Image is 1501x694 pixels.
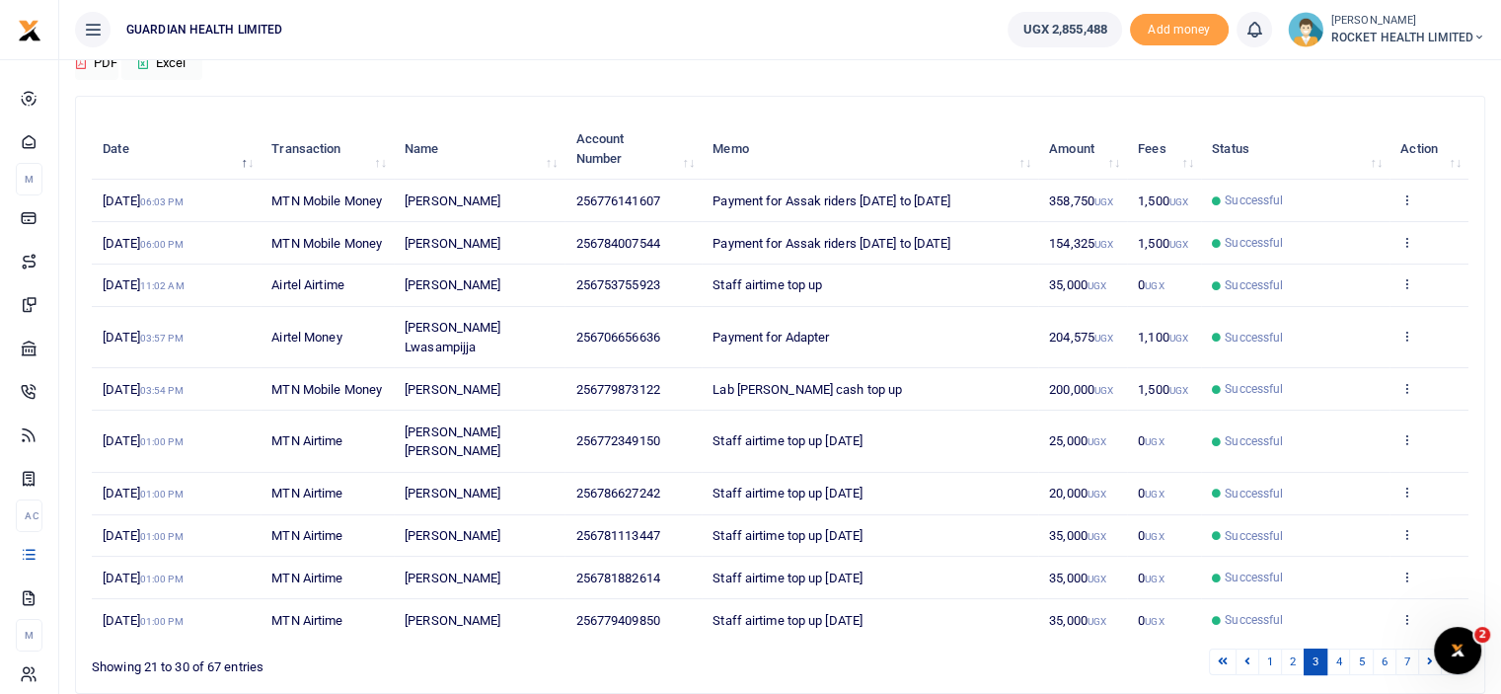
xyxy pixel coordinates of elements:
small: UGX [1145,574,1163,584]
span: Successful [1225,432,1283,450]
a: UGX 2,855,488 [1008,12,1121,47]
li: M [16,163,42,195]
span: ROCKET HEALTH LIMITED [1331,29,1485,46]
li: M [16,619,42,652]
span: 256781113447 [576,528,660,543]
small: 01:00 PM [140,436,184,447]
span: GUARDIAN HEALTH LIMITED [118,21,290,39]
span: Successful [1225,276,1283,294]
iframe: Intercom live chat [1434,627,1481,674]
span: 358,750 [1049,193,1113,208]
span: Staff airtime top up [DATE] [713,433,863,448]
span: 256753755923 [576,277,660,292]
img: profile-user [1288,12,1323,47]
span: [DATE] [103,236,183,251]
span: Add money [1130,14,1229,46]
span: Staff airtime top up [713,277,822,292]
small: UGX [1145,436,1163,447]
small: UGX [1094,333,1113,344]
small: 01:00 PM [140,531,184,542]
span: 35,000 [1049,613,1106,628]
span: [DATE] [103,528,183,543]
small: UGX [1145,489,1163,500]
span: 256784007544 [576,236,660,251]
span: [DATE] [103,382,183,397]
small: UGX [1088,280,1106,291]
span: 1,100 [1138,330,1188,345]
span: 1,500 [1138,193,1188,208]
span: [DATE] [103,486,183,501]
th: Account Number: activate to sort column ascending [564,118,702,180]
a: 5 [1349,649,1373,675]
span: 0 [1138,613,1163,628]
span: 2 [1474,627,1490,643]
span: Successful [1225,611,1283,629]
small: 11:02 AM [140,280,185,291]
th: Status: activate to sort column ascending [1201,118,1389,180]
span: [PERSON_NAME] [405,486,500,501]
span: [PERSON_NAME] [405,236,500,251]
a: 7 [1395,649,1419,675]
a: 3 [1304,649,1327,675]
span: [DATE] [103,571,183,585]
small: UGX [1145,531,1163,542]
small: 06:03 PM [140,196,184,207]
span: 25,000 [1049,433,1106,448]
small: UGX [1169,239,1188,250]
span: Airtel Airtime [271,277,343,292]
small: UGX [1094,239,1113,250]
span: Staff airtime top up [DATE] [713,571,863,585]
small: UGX [1169,333,1188,344]
span: Payment for Assak riders [DATE] to [DATE] [713,236,950,251]
span: MTN Airtime [271,613,342,628]
a: Add money [1130,21,1229,36]
small: [PERSON_NAME] [1331,13,1485,30]
span: [PERSON_NAME] [PERSON_NAME] [405,424,500,459]
span: [PERSON_NAME] [405,528,500,543]
span: MTN Airtime [271,433,342,448]
small: 01:00 PM [140,616,184,627]
span: 204,575 [1049,330,1113,345]
small: UGX [1088,574,1106,584]
span: [PERSON_NAME] [405,382,500,397]
th: Action: activate to sort column ascending [1389,118,1468,180]
a: profile-user [PERSON_NAME] ROCKET HEALTH LIMITED [1288,12,1485,47]
span: 1,500 [1138,382,1188,397]
span: Successful [1225,329,1283,347]
a: logo-small logo-large logo-large [18,22,41,37]
span: Airtel Money [271,330,341,345]
span: 0 [1138,277,1163,292]
span: [DATE] [103,193,183,208]
small: 01:00 PM [140,489,184,500]
button: PDF [75,46,118,80]
span: 0 [1138,571,1163,585]
span: [DATE] [103,613,183,628]
span: 154,325 [1049,236,1113,251]
small: UGX [1088,489,1106,500]
small: 06:00 PM [140,239,184,250]
span: Lab [PERSON_NAME] cash top up [713,382,902,397]
span: 256781882614 [576,571,660,585]
small: UGX [1169,385,1188,396]
span: [DATE] [103,330,183,345]
a: 4 [1326,649,1350,675]
span: 35,000 [1049,571,1106,585]
small: 03:54 PM [140,385,184,396]
a: 2 [1281,649,1305,675]
span: 1,500 [1138,236,1188,251]
span: MTN Mobile Money [271,382,382,397]
small: UGX [1169,196,1188,207]
small: UGX [1088,436,1106,447]
span: Successful [1225,234,1283,252]
li: Toup your wallet [1130,14,1229,46]
span: Payment for Adapter [713,330,829,345]
small: UGX [1145,280,1163,291]
th: Fees: activate to sort column ascending [1127,118,1201,180]
th: Date: activate to sort column descending [92,118,261,180]
span: [PERSON_NAME] [405,571,500,585]
div: Showing 21 to 30 of 67 entries [92,647,657,677]
small: 01:00 PM [140,574,184,584]
span: MTN Mobile Money [271,193,382,208]
span: 256706656636 [576,330,660,345]
small: UGX [1094,385,1113,396]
